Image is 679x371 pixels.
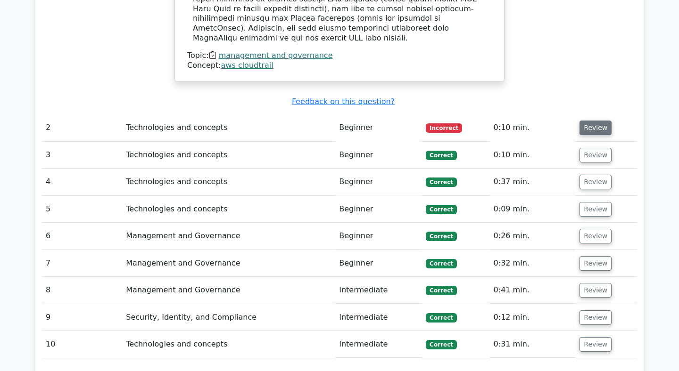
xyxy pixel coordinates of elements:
[490,304,576,331] td: 0:12 min.
[426,151,456,160] span: Correct
[490,196,576,223] td: 0:09 min.
[490,331,576,358] td: 0:31 min.
[426,286,456,295] span: Correct
[335,169,422,195] td: Beginner
[580,121,612,135] button: Review
[42,114,122,141] td: 2
[122,304,335,331] td: Security, Identity, and Compliance
[490,250,576,277] td: 0:32 min.
[335,250,422,277] td: Beginner
[580,256,612,271] button: Review
[490,142,576,169] td: 0:10 min.
[426,340,456,349] span: Correct
[426,259,456,268] span: Correct
[122,196,335,223] td: Technologies and concepts
[42,277,122,304] td: 8
[426,313,456,323] span: Correct
[42,304,122,331] td: 9
[122,223,335,250] td: Management and Governance
[580,148,612,162] button: Review
[426,205,456,214] span: Correct
[187,61,492,71] div: Concept:
[580,283,612,298] button: Review
[490,223,576,250] td: 0:26 min.
[122,250,335,277] td: Management and Governance
[122,142,335,169] td: Technologies and concepts
[335,223,422,250] td: Beginner
[335,142,422,169] td: Beginner
[187,51,492,61] div: Topic:
[122,277,335,304] td: Management and Governance
[42,223,122,250] td: 6
[490,277,576,304] td: 0:41 min.
[219,51,333,60] a: management and governance
[122,114,335,141] td: Technologies and concepts
[42,169,122,195] td: 4
[426,232,456,241] span: Correct
[335,196,422,223] td: Beginner
[426,177,456,187] span: Correct
[42,331,122,358] td: 10
[292,97,395,106] a: Feedback on this question?
[580,337,612,352] button: Review
[42,250,122,277] td: 7
[580,202,612,217] button: Review
[221,61,273,70] a: aws cloudtrail
[122,331,335,358] td: Technologies and concepts
[490,169,576,195] td: 0:37 min.
[335,331,422,358] td: Intermediate
[335,277,422,304] td: Intermediate
[490,114,576,141] td: 0:10 min.
[580,310,612,325] button: Review
[426,123,462,133] span: Incorrect
[335,114,422,141] td: Beginner
[42,142,122,169] td: 3
[122,169,335,195] td: Technologies and concepts
[42,196,122,223] td: 5
[335,304,422,331] td: Intermediate
[580,175,612,189] button: Review
[580,229,612,243] button: Review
